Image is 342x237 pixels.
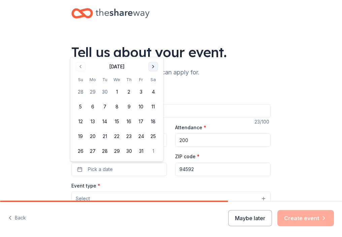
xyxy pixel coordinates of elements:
[111,101,123,113] button: 8
[71,67,271,78] div: We'll find in-kind donations you can apply for.
[123,115,135,128] button: 16
[147,76,159,83] th: Saturday
[147,101,159,113] button: 11
[111,145,123,157] button: 29
[111,130,123,142] button: 22
[71,104,271,118] input: Spring Fundraiser
[74,130,87,142] button: 19
[123,145,135,157] button: 30
[175,133,271,147] input: 20
[74,101,87,113] button: 5
[87,101,99,113] button: 6
[135,115,147,128] button: 17
[123,130,135,142] button: 23
[111,76,123,83] th: Wednesday
[135,101,147,113] button: 10
[99,76,111,83] th: Tuesday
[135,76,147,83] th: Friday
[71,163,167,176] button: Pick a date
[76,195,90,203] span: Select
[74,115,87,128] button: 12
[87,86,99,98] button: 29
[8,211,26,225] button: Back
[228,210,272,226] button: Maybe later
[74,86,87,98] button: 28
[88,165,113,173] span: Pick a date
[254,118,271,126] div: 23 /100
[87,130,99,142] button: 20
[71,192,271,206] button: Select
[109,63,125,71] div: [DATE]
[87,76,99,83] th: Monday
[135,130,147,142] button: 24
[99,101,111,113] button: 7
[147,86,159,98] button: 4
[76,62,85,71] button: Go to previous month
[147,130,159,142] button: 25
[87,145,99,157] button: 27
[74,76,87,83] th: Sunday
[87,115,99,128] button: 13
[123,101,135,113] button: 9
[99,130,111,142] button: 21
[135,86,147,98] button: 3
[111,86,123,98] button: 1
[111,115,123,128] button: 15
[99,115,111,128] button: 14
[175,163,271,176] input: 12345 (U.S. only)
[135,145,147,157] button: 31
[123,76,135,83] th: Thursday
[99,145,111,157] button: 28
[147,115,159,128] button: 18
[147,145,159,157] button: 1
[175,153,200,160] label: ZIP code
[71,182,100,189] label: Event type
[74,145,87,157] button: 26
[123,86,135,98] button: 2
[71,43,271,62] div: Tell us about your event.
[99,86,111,98] button: 30
[175,124,206,131] label: Attendance
[148,62,158,71] button: Go to next month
